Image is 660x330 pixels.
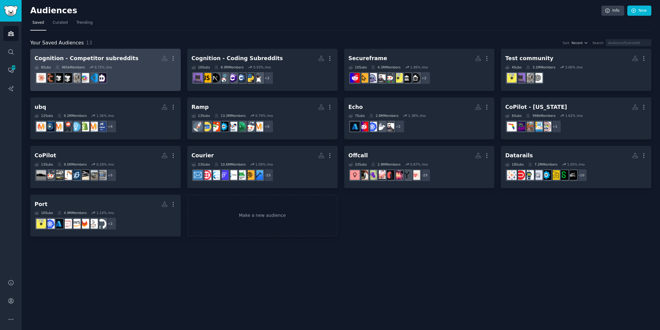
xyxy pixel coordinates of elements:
img: javascript [202,73,211,83]
a: Secureframe10Subs4.3MMembers1.96% /mo+2selfhostedGovernmentContractingExperiencedDevssysadminmspC... [344,49,495,91]
img: msp [376,73,386,83]
img: nephrology [385,170,394,180]
a: Test community4Subs3.1MMembers3.00% /moOpenAIChatGPTCodingvibecodingExperiencedDevs [501,49,651,91]
div: 10 Sub s [349,65,367,69]
div: 1.62 % /mo [565,113,583,118]
div: 7.2M Members [528,162,557,167]
div: 33 Sub s [349,162,367,167]
a: Courier23Subs10.6MMembers1.09% /mo+15iOSProgrammingAppDevelopersandroiddevflutterhelpFlutterFlowF... [187,146,338,188]
span: 408 [11,65,16,70]
img: Gastroenterology [376,170,386,180]
img: endocrinology [393,170,403,180]
img: PowerBI [550,170,560,180]
div: Search [592,41,604,45]
img: java [254,73,263,83]
img: cpp [236,73,246,83]
div: 10 Sub s [35,211,53,215]
div: Test community [505,55,553,62]
img: oracle [516,170,525,180]
div: + 25 [418,169,431,182]
div: 2.8M Members [369,113,398,118]
img: shopify [80,122,89,131]
img: git [88,219,98,229]
div: + 4 [104,120,117,133]
div: 1.05 % /mo [567,162,585,167]
div: 13 Sub s [192,113,210,118]
div: 2.8M Members [371,162,400,167]
div: 7 Sub s [349,113,365,118]
img: ExperiencedDevs [393,73,403,83]
img: cars [36,170,46,180]
img: reactjs [219,73,229,83]
div: 1.38 % /mo [408,113,426,118]
img: GummySearch logo [4,6,18,16]
img: gitlab [80,219,89,229]
div: + 2 [104,217,117,230]
img: androiddev [236,170,246,180]
img: vibecoding [193,73,203,83]
img: Hematology [367,170,377,180]
span: Saved [32,20,44,26]
img: docker [376,122,386,131]
span: Curated [53,20,68,26]
img: ExperiencedDevs [507,73,517,83]
div: 3.1M Members [526,65,555,69]
div: 4 Sub s [505,65,522,69]
img: Entrepreneur [71,122,80,131]
img: Lexus [71,170,80,180]
div: 12 Sub s [35,113,53,118]
img: GovernmentContracting [402,73,411,83]
a: Make a new audience [187,195,338,237]
div: 18 Sub s [505,162,524,167]
img: CursorAI [62,73,72,83]
img: twilio [202,170,211,180]
a: Cognition - Coding Subreddits10Subs8.9MMembers0.93% /mo+2javaPythoncppcsharpreactjsnextjsjavascri... [187,49,338,91]
img: github [97,219,106,229]
div: 4.3M Members [371,65,400,69]
img: OpenAI [533,73,542,83]
div: 965k Members [55,65,85,69]
img: FinancialCareers [567,170,577,180]
img: ERP [542,170,551,180]
img: cursor [54,73,63,83]
div: Courier [192,152,214,159]
a: 408 [3,63,19,78]
img: AppDevelopers [245,170,254,180]
a: Port10Subs4.9MMembers1.14% /mo+2githubgitgitlabawswebdevAZUREkubernetesExperiencedDevs [30,195,181,237]
a: CoPilot - [US_STATE]6Subs998kMembers1.62% /mo+1WestPalmBeachBrowardfortlauderdaleMiamiflorida [501,97,651,140]
div: Cognition - Competitor subreddits [35,55,138,62]
div: 8.9M Members [214,65,244,69]
img: advertising [88,122,98,131]
img: SaaS_Email_Marketing [193,170,203,180]
div: Sort [563,41,570,45]
span: Your Saved Audiences [30,39,84,47]
img: Sage [559,170,568,180]
div: 0.79 % /mo [255,113,273,118]
div: + 2 [418,72,431,85]
img: FlutterFlow [219,170,229,180]
img: Netsuite [524,170,534,180]
div: + 15 [261,169,274,182]
div: 10 Sub s [192,65,210,69]
img: vscode [88,73,98,83]
img: ecommerce [62,122,72,131]
div: 6 Sub s [505,113,522,118]
img: aws [71,219,80,229]
img: ERP [219,122,229,131]
a: Saved [30,18,46,31]
img: nextjs [210,73,220,83]
img: startups [193,122,203,131]
div: 8 Sub s [35,65,51,69]
img: msp [385,122,394,131]
span: 13 [86,40,92,46]
img: CreditCards [202,122,211,131]
img: florida [507,122,517,131]
a: Trending [74,18,95,31]
img: FacebookAds [97,122,106,131]
img: FPandA [228,122,237,131]
img: Rheumatology [402,170,411,180]
div: 10.6M Members [214,162,246,167]
div: + 10 [574,169,587,182]
img: CopilotPro [80,73,89,83]
img: financialmodelling [533,170,542,180]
